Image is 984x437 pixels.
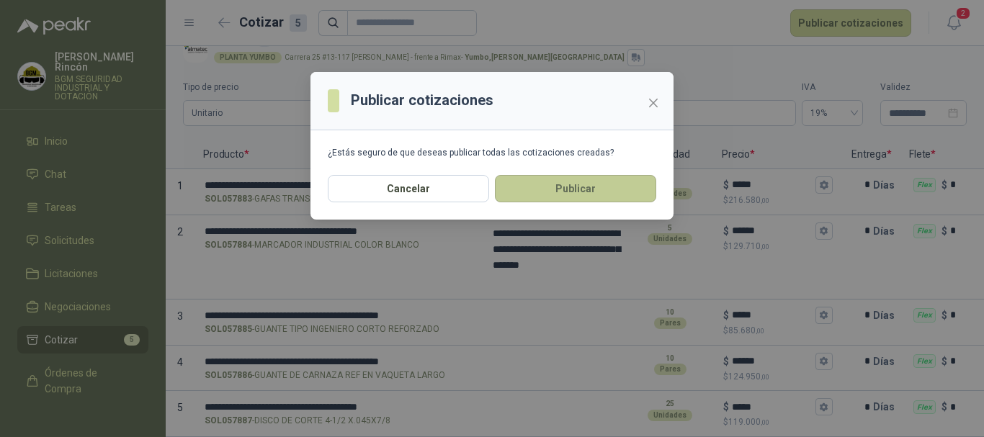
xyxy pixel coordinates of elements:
h3: Publicar cotizaciones [351,89,493,112]
button: Close [642,91,665,114]
span: close [648,97,659,109]
div: ¿Estás seguro de que deseas publicar todas las cotizaciones creadas? [328,148,656,158]
button: Cancelar [328,175,489,202]
button: Publicar [495,175,656,202]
